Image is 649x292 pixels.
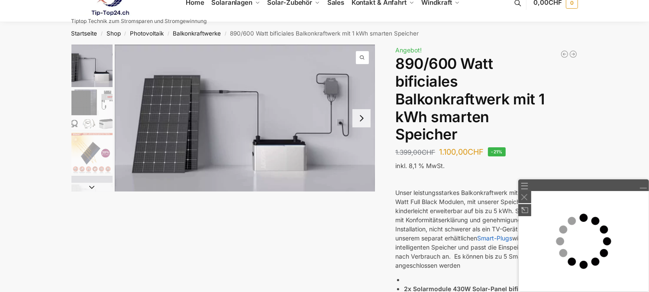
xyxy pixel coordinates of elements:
a: ☰ [520,182,529,191]
li: 2 / 7 [69,88,113,131]
a: In neuem Fenster öffnen [518,204,531,216]
a: Schließen [518,191,531,203]
bdi: 1.399,00 [395,148,435,156]
img: 860w-mi-1kwh-speicher [71,89,113,130]
img: ASE 1000 Batteriespeicher [115,45,375,191]
span: / [121,30,130,37]
a: Minimieren/Wiederherstellen [639,182,647,189]
img: ASE 1000 Batteriespeicher [71,45,113,87]
li: 3 / 7 [69,131,113,175]
h1: 890/600 Watt bificiales Balkonkraftwerk mit 1 kWh smarten Speicher [395,55,578,143]
iframe: Live Hilfe [519,191,649,292]
a: WiFi Smart Plug für unseren Plug & Play Batteriespeicher [569,50,578,58]
span: CHF [468,147,484,156]
li: 1 / 7 [69,45,113,88]
span: Angebot! [395,46,422,54]
a: Balkonkraftwerke [173,30,221,37]
span: CHF [422,148,435,156]
img: Schließen [521,194,527,200]
a: ASE 1000 Batteriespeicher1 3 scaled [115,45,375,191]
img: 1 (3) [71,176,113,217]
button: Next slide [71,183,113,191]
img: In neuem Fenster öffnen [521,207,528,213]
a: Startseite [71,30,97,37]
span: inkl. 8,1 % MwSt. [395,162,445,169]
a: Smart-Plugs [477,234,512,242]
span: -21% [488,147,506,156]
nav: Breadcrumb [56,22,593,45]
span: / [164,30,173,37]
a: Shop [107,30,121,37]
li: 1 / 7 [115,45,375,191]
li: 4 / 7 [69,175,113,218]
img: Bificial 30 % mehr Leistung [71,133,113,174]
button: Next slide [352,109,371,127]
p: Tiptop Technik zum Stromsparen und Stromgewinnung [71,19,207,24]
p: Unser leistungsstarkes Balkonkraftwerk mit bifizialen 2 mal 445 Watt Full Black Modulen, mit unse... [395,188,578,270]
span: / [221,30,230,37]
bdi: 1.100,00 [439,147,484,156]
span: / [97,30,107,37]
a: Balkonkraftwerk 445/860 Erweiterungsmodul [560,50,569,58]
a: Photovoltaik [130,30,164,37]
